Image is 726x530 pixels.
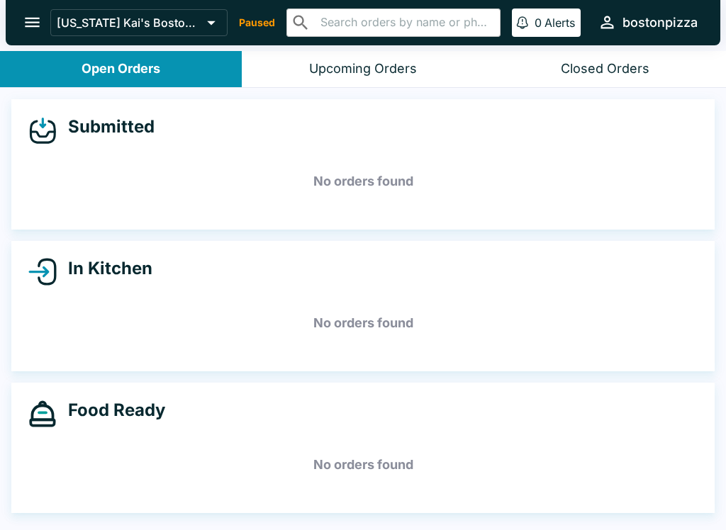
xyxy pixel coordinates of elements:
h4: Food Ready [57,400,165,421]
p: Alerts [544,16,575,30]
div: Closed Orders [561,61,649,77]
h5: No orders found [28,298,698,349]
h5: No orders found [28,156,698,207]
button: bostonpizza [592,7,703,38]
input: Search orders by name or phone number [316,13,494,33]
h4: In Kitchen [57,258,152,279]
div: bostonpizza [622,14,698,31]
p: [US_STATE] Kai's Boston Pizza [57,16,201,30]
div: Open Orders [82,61,160,77]
button: [US_STATE] Kai's Boston Pizza [50,9,228,36]
button: open drawer [14,4,50,40]
h4: Submitted [57,116,155,137]
h5: No orders found [28,439,698,490]
p: Paused [239,16,275,30]
div: Upcoming Orders [309,61,417,77]
p: 0 [535,16,542,30]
